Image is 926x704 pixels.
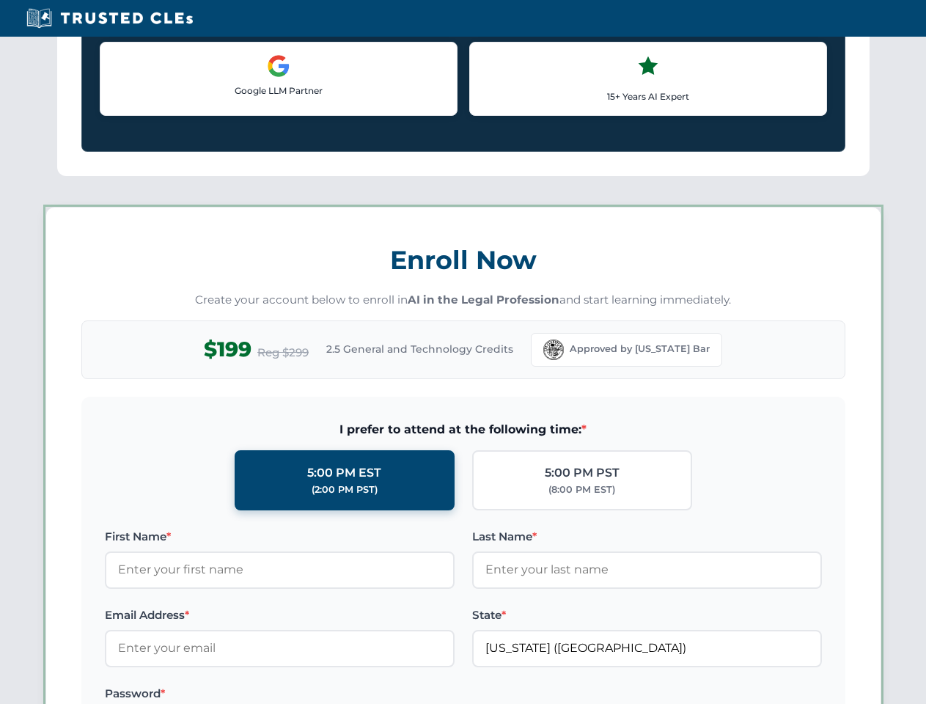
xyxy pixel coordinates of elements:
p: Google LLM Partner [112,84,445,98]
input: Enter your last name [472,551,822,588]
h3: Enroll Now [81,237,845,283]
label: Last Name [472,528,822,546]
img: Google [267,54,290,78]
img: Trusted CLEs [22,7,197,29]
label: Password [105,685,455,703]
div: (8:00 PM EST) [548,483,615,497]
span: Approved by [US_STATE] Bar [570,342,710,356]
p: Create your account below to enroll in and start learning immediately. [81,292,845,309]
strong: AI in the Legal Profession [408,293,559,307]
div: 5:00 PM EST [307,463,381,483]
label: First Name [105,528,455,546]
div: 5:00 PM PST [545,463,620,483]
input: Florida (FL) [472,630,822,667]
span: $199 [204,333,251,366]
label: State [472,606,822,624]
div: (2:00 PM PST) [312,483,378,497]
input: Enter your email [105,630,455,667]
span: 2.5 General and Technology Credits [326,341,513,357]
span: I prefer to attend at the following time: [105,420,822,439]
span: Reg $299 [257,344,309,362]
label: Email Address [105,606,455,624]
img: Florida Bar [543,340,564,360]
p: 15+ Years AI Expert [482,89,815,103]
input: Enter your first name [105,551,455,588]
